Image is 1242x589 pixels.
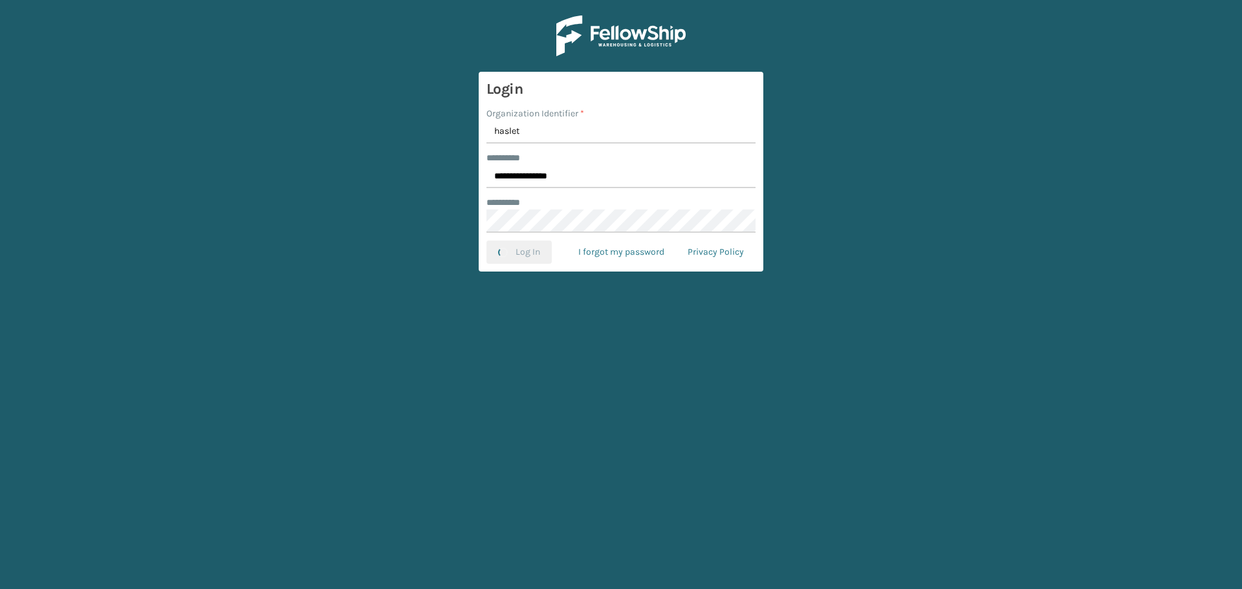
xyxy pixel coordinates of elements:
[486,241,552,264] button: Log In
[676,241,756,264] a: Privacy Policy
[486,80,756,99] h3: Login
[567,241,676,264] a: I forgot my password
[556,16,686,56] img: Logo
[486,107,584,120] label: Organization Identifier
